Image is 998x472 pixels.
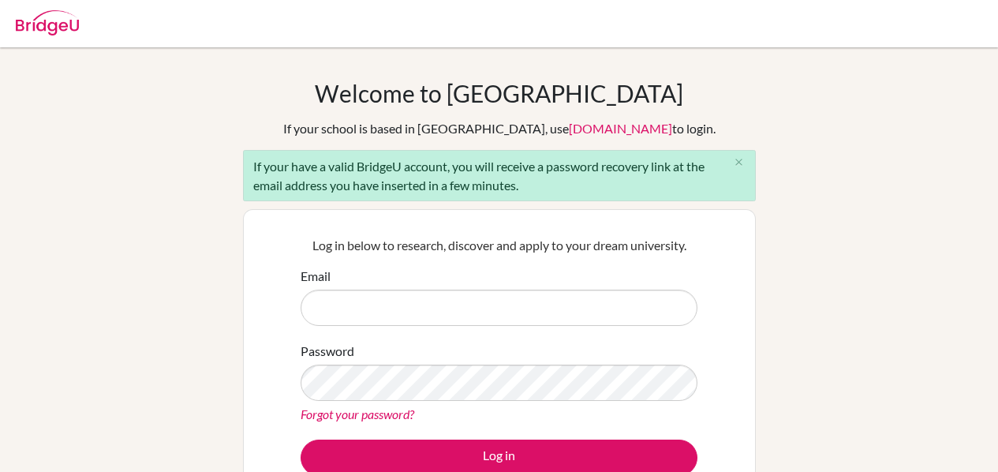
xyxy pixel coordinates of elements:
[301,406,414,421] a: Forgot your password?
[301,342,354,361] label: Password
[301,236,697,255] p: Log in below to research, discover and apply to your dream university.
[569,121,672,136] a: [DOMAIN_NAME]
[243,150,756,201] div: If your have a valid BridgeU account, you will receive a password recovery link at the email addr...
[315,79,683,107] h1: Welcome to [GEOGRAPHIC_DATA]
[733,156,745,168] i: close
[723,151,755,174] button: Close
[16,10,79,36] img: Bridge-U
[283,119,716,138] div: If your school is based in [GEOGRAPHIC_DATA], use to login.
[301,267,331,286] label: Email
